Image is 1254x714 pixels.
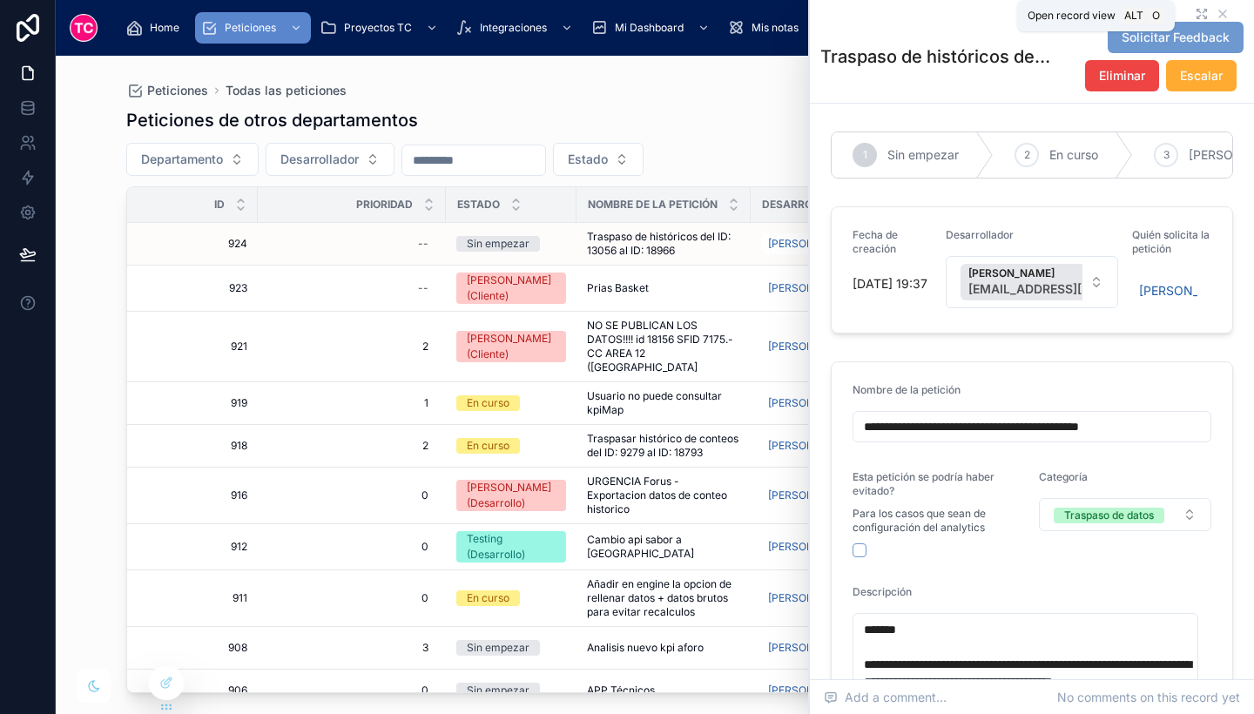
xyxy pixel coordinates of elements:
span: [PERSON_NAME] [768,488,853,502]
div: Traspaso de datos [1064,508,1154,523]
button: Select Button [266,143,394,176]
span: Proyectos TC [344,21,412,35]
a: 918 [148,439,247,453]
span: Alt [1124,9,1143,23]
span: Todas las peticiones [226,82,347,99]
span: Eliminar [1099,67,1145,84]
a: 906 [148,684,247,697]
a: [PERSON_NAME] [761,435,860,456]
span: [DATE] 19:37 [853,275,932,293]
a: 0 [268,677,435,704]
img: App logo [70,14,98,42]
a: Analisis nuevo kpi aforo [587,641,740,655]
span: Añadir en engine la opcion de rellenar datos + datos brutos para evitar recalculos [587,577,740,619]
span: Para los casos que sean de configuración del analytics [853,507,1025,535]
span: Desarrollador [280,151,359,168]
span: Analisis nuevo kpi aforo [587,641,704,655]
a: 923 [148,281,247,295]
span: Nombre de la petición [588,198,718,212]
span: Departamento [141,151,223,168]
span: [PERSON_NAME] [1139,282,1197,300]
span: Desarrollador [762,198,855,212]
a: [PERSON_NAME] (Cliente) [456,273,566,304]
div: scrollable content [111,9,1184,47]
span: Fecha de creación [853,228,898,255]
a: 924 [148,237,247,251]
span: Solicitar Feedback [1122,29,1230,46]
a: [PERSON_NAME] [761,677,871,704]
span: Integraciones [480,21,547,35]
span: Prioridad [356,198,413,212]
button: Select Button [126,143,259,176]
div: [PERSON_NAME] (Cliente) [467,331,556,362]
span: 0 [275,684,428,697]
a: En curso [456,438,566,454]
a: Usuario no puede consultar kpiMap [587,389,740,417]
div: Sin empezar [467,683,529,698]
span: 919 [148,396,247,410]
h1: Traspaso de históricos del ID: 13056 al ID: 18966 [820,44,1054,69]
span: Peticiones [225,21,276,35]
span: [PERSON_NAME] [768,340,853,354]
a: 0 [268,584,435,612]
a: [PERSON_NAME] [761,393,860,414]
span: [PERSON_NAME] [768,540,853,554]
span: Descripción [853,585,912,598]
span: Estado [568,151,608,168]
div: -- [418,237,428,251]
button: Select Button [1039,498,1211,531]
span: 2 [275,439,428,453]
a: [PERSON_NAME] [761,230,871,258]
span: [PERSON_NAME] [968,266,1180,280]
a: 0 [268,482,435,509]
span: En curso [1049,146,1098,164]
a: 908 [148,641,247,655]
a: [PERSON_NAME] [761,637,860,658]
span: [PERSON_NAME] [768,281,853,295]
span: Cambio api sabor a [GEOGRAPHIC_DATA] [587,533,740,561]
a: [PERSON_NAME] [761,333,871,360]
a: NO SE PUBLICAN LOS DATOS!!!! id 18156 SFID 7175.- CC AREA 12 ([GEOGRAPHIC_DATA] [587,319,740,374]
a: 912 [148,540,247,554]
a: -- [268,230,435,258]
a: [PERSON_NAME] [761,432,871,460]
div: [PERSON_NAME] (Desarrollo) [467,480,556,511]
span: 3 [275,641,428,655]
span: 0 [275,488,428,502]
a: [PERSON_NAME] [761,482,871,509]
a: 0 [268,533,435,561]
div: [PERSON_NAME] (Cliente) [467,273,556,304]
div: En curso [467,590,509,606]
span: No comments on this record yet [1057,689,1240,706]
span: APP Técnicos [587,684,655,697]
span: 3 [1163,148,1170,162]
a: 916 [148,488,247,502]
div: Sin empezar [467,640,529,656]
span: 921 [148,340,247,354]
span: Nombre de la petición [853,383,961,396]
a: [PERSON_NAME] [761,588,860,609]
span: Escalar [1180,67,1223,84]
a: En curso [456,590,566,606]
span: [PERSON_NAME] [768,591,853,605]
a: [PERSON_NAME] [761,233,860,254]
span: [PERSON_NAME] [768,684,853,697]
span: [PERSON_NAME] [768,237,853,251]
a: Proyectos TC [314,12,447,44]
span: 1 [863,148,867,162]
span: Desarrollador [946,228,1014,241]
span: [PERSON_NAME] [768,396,853,410]
a: [PERSON_NAME] [761,336,860,357]
div: En curso [467,438,509,454]
a: [PERSON_NAME] [761,389,871,417]
a: URGENCIA Forus - Exportacion datos de conteo historico [587,475,740,516]
span: Id [214,198,225,212]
